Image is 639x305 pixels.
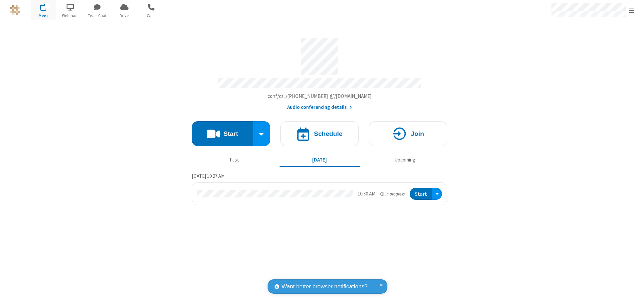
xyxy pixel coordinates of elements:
[280,121,359,146] button: Schedule
[268,93,372,99] span: Copy my meeting room link
[365,153,445,166] button: Upcoming
[45,4,49,9] div: 1
[369,121,447,146] button: Join
[253,121,271,146] div: Start conference options
[223,131,238,137] h4: Start
[411,131,424,137] h4: Join
[280,153,360,166] button: [DATE]
[287,104,352,111] button: Audio conferencing details
[410,188,432,200] button: Start
[112,13,137,19] span: Drive
[192,172,447,205] section: Today's Meetings
[192,121,253,146] button: Start
[85,13,110,19] span: Team Chat
[380,191,405,197] em: in progress
[10,5,20,15] img: QA Selenium DO NOT DELETE OR CHANGE
[192,173,225,179] span: [DATE] 10:27 AM
[31,13,56,19] span: Meet
[622,288,634,300] iframe: Chat
[282,282,367,291] span: Want better browser notifications?
[268,93,372,100] button: Copy my meeting room linkCopy my meeting room link
[192,33,447,111] section: Account details
[58,13,83,19] span: Webinars
[314,131,342,137] h4: Schedule
[432,188,442,200] div: Open menu
[194,153,275,166] button: Past
[139,13,164,19] span: Calls
[358,190,375,198] div: 10:30 AM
